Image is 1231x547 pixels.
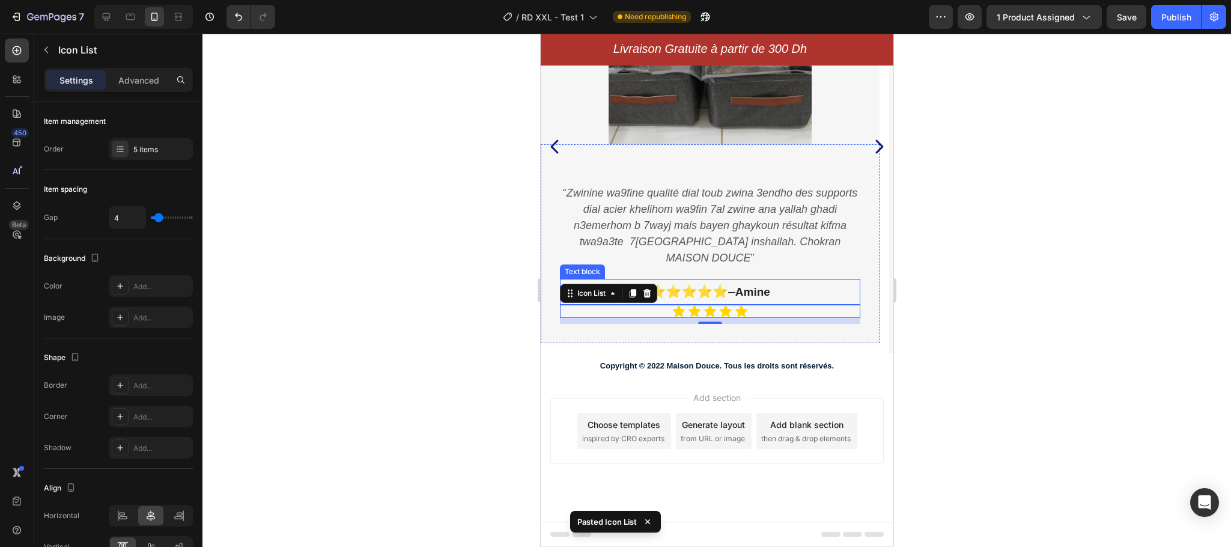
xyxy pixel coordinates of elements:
[521,11,584,23] span: RD XXL - Test 1
[577,516,637,528] p: Pasted Icon List
[226,5,275,29] div: Undo/Redo
[44,144,64,154] div: Order
[140,400,204,411] span: from URL or image
[22,233,62,243] div: Text block
[44,442,71,453] div: Shadow
[9,220,29,230] div: Beta
[58,43,188,57] p: Icon List
[133,412,190,423] div: Add...
[133,144,190,155] div: 5 items
[986,5,1102,29] button: 1 product assigned
[133,380,190,391] div: Add...
[44,411,68,422] div: Corner
[1151,5,1202,29] button: Publish
[59,74,93,87] p: Settings
[11,128,29,138] div: 450
[1107,5,1146,29] button: Save
[133,281,190,292] div: Add...
[516,11,519,23] span: /
[220,400,310,411] span: then drag & drop elements
[47,385,120,397] div: Choose templates
[44,380,67,391] div: Border
[34,254,67,265] div: Icon List
[148,358,205,370] span: Add section
[195,252,229,264] strong: Amine
[229,385,303,397] div: Add blank section
[5,5,90,29] button: 7
[44,312,65,323] div: Image
[1117,12,1137,22] span: Save
[541,34,893,547] iframe: Design area
[44,350,82,366] div: Shape
[20,246,318,270] p: ⭐⭐⭐⭐⭐
[133,443,190,454] div: Add...
[625,11,686,22] span: Need republishing
[187,251,195,264] i: –
[1190,488,1219,517] div: Open Intercom Messenger
[26,153,317,230] i: Zwinine wa9fine qualité dial toub zwina 3endho des supports dial acier khelihom wa9fin 7al zwine ...
[41,400,124,411] span: inspired by CRO experts
[109,207,145,228] input: Auto
[20,151,318,233] p: “ ”
[5,103,24,123] button: Carousel Back Arrow
[44,212,58,223] div: Gap
[44,116,106,127] div: Item management
[44,281,62,292] div: Color
[1,325,351,339] p: Copyright © 2022 Maison Douce. Tous les droits sont réservés.
[44,510,79,521] div: Horizontal
[44,480,78,497] div: Align
[79,10,84,24] p: 7
[329,103,348,123] button: Carousel Next Arrow
[118,74,159,87] p: Advanced
[44,184,87,195] div: Item spacing
[339,6,660,26] h2: 🔄 Retour Facile sous 7 Jours
[133,313,190,323] div: Add...
[1161,11,1191,23] div: Publish
[44,251,102,267] div: Background
[997,11,1075,23] span: 1 product assigned
[141,385,204,397] div: Generate layout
